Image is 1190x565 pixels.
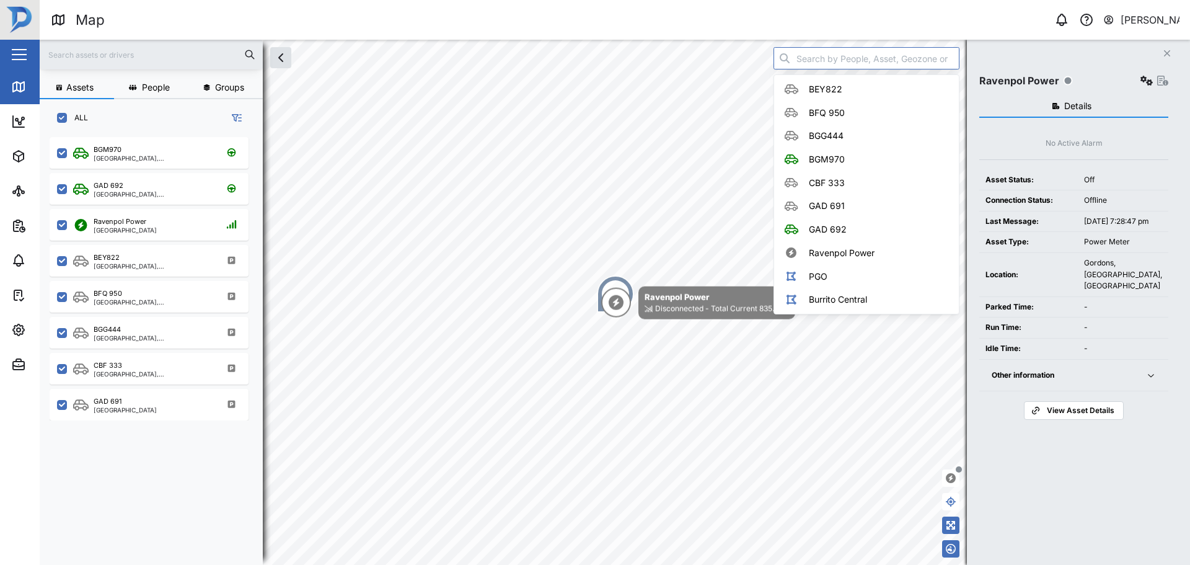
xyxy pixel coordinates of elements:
[94,324,121,335] div: BGG444
[94,155,212,161] div: [GEOGRAPHIC_DATA], [GEOGRAPHIC_DATA]
[1084,343,1162,355] div: -
[985,301,1072,313] div: Parked Time:
[32,184,62,198] div: Sites
[215,83,244,92] span: Groups
[94,216,146,227] div: Ravenpol Power
[94,252,120,263] div: BEY822
[979,73,1059,89] div: Ravenpol Power
[94,180,123,191] div: GAD 692
[32,115,88,128] div: Dashboard
[1084,301,1162,313] div: -
[809,82,842,96] div: BEY822
[32,323,76,337] div: Settings
[601,287,795,319] div: Map marker
[32,254,71,267] div: Alarms
[32,288,66,302] div: Tasks
[94,263,212,269] div: [GEOGRAPHIC_DATA], [GEOGRAPHIC_DATA]
[1103,11,1180,29] button: [PERSON_NAME]
[985,195,1072,207] div: Connection Status:
[32,219,74,233] div: Reports
[40,40,1190,565] canvas: Map
[94,371,212,377] div: [GEOGRAPHIC_DATA], [GEOGRAPHIC_DATA]
[809,270,827,283] div: PGO
[6,6,33,33] img: Main Logo
[645,291,789,303] div: Ravenpol Power
[32,149,71,163] div: Assets
[94,335,212,341] div: [GEOGRAPHIC_DATA], [GEOGRAPHIC_DATA]
[809,199,845,213] div: GAD 691
[94,191,212,197] div: [GEOGRAPHIC_DATA], [GEOGRAPHIC_DATA]
[655,303,789,315] div: Disconnected - Total Current 835.04A
[985,216,1072,228] div: Last Message:
[979,360,1168,391] button: Other information
[47,45,255,64] input: Search assets or drivers
[94,227,157,233] div: [GEOGRAPHIC_DATA]
[985,343,1072,355] div: Idle Time:
[985,174,1072,186] div: Asset Status:
[1084,174,1162,186] div: Off
[94,360,122,371] div: CBF 333
[32,358,69,371] div: Admin
[76,9,105,31] div: Map
[66,83,94,92] span: Assets
[94,407,157,413] div: [GEOGRAPHIC_DATA]
[1084,236,1162,248] div: Power Meter
[50,133,262,555] div: grid
[1084,195,1162,207] div: Offline
[94,299,212,305] div: [GEOGRAPHIC_DATA], [GEOGRAPHIC_DATA]
[1047,402,1114,419] span: View Asset Details
[809,106,845,120] div: BFQ 950
[809,153,845,166] div: BGM970
[94,145,121,155] div: BGM970
[1084,216,1162,228] div: [DATE] 7:28:47 pm
[985,269,1072,281] div: Location:
[67,113,88,123] label: ALL
[94,396,121,407] div: GAD 691
[773,47,959,69] input: Search by People, Asset, Geozone or Place
[1084,322,1162,334] div: -
[992,370,1131,381] div: Other information
[1046,138,1103,149] div: No Active Alarm
[985,236,1072,248] div: Asset Type:
[985,322,1072,334] div: Run Time:
[809,223,847,236] div: GAD 692
[597,275,634,313] div: Map marker
[32,80,60,94] div: Map
[809,246,875,260] div: Ravenpol Power
[94,288,122,299] div: BFQ 950
[142,83,170,92] span: People
[1121,12,1180,28] div: [PERSON_NAME]
[809,129,844,143] div: BGG444
[1064,102,1091,110] span: Details
[1084,257,1162,292] div: Gordons, [GEOGRAPHIC_DATA], [GEOGRAPHIC_DATA]
[809,176,845,190] div: CBF 333
[809,293,867,306] div: Burrito Central
[1024,401,1123,420] a: View Asset Details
